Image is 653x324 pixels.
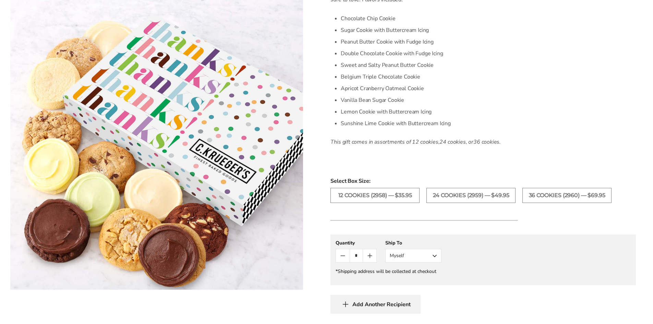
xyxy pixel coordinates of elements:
span: Chocolate Chip Cookie [341,15,395,22]
em: 36 cookies. [473,138,501,146]
div: *Shipping address will be collected at checkout [336,268,631,275]
span: Apricot Cranberry Oatmeal Cookie [341,85,424,92]
button: Myself [385,249,442,263]
label: 36 Cookies (2960) — $69.95 [522,188,612,203]
em: This gift comes in assortments of 12 cookies, [330,138,439,146]
span: Vanilla Bean Sugar Cookie [341,96,404,104]
span: Sunshine Lime Cookie with Buttercream Icing [341,120,450,127]
em: 24 cookies, or [439,138,473,146]
label: 12 Cookies (2958) — $35.95 [330,188,420,203]
span: Belgium Triple Chocolate Cookie [341,73,420,81]
span: Sugar Cookie with Buttercream Icing [341,26,429,34]
span: Add Another Recipient [352,301,411,308]
gfm-form: New recipient [330,235,636,285]
div: Quantity [336,240,377,246]
span: Sweet and Salty Peanut Butter Cookie [341,61,434,69]
span: Peanut Butter Cookie with Fudge Icing [341,38,434,46]
span: Double Chocolate Cookie with Fudge Icing [341,50,443,57]
input: Quantity [350,249,363,262]
button: Count plus [363,249,376,262]
iframe: Sign Up via Text for Offers [5,298,71,319]
div: Ship To [385,240,442,246]
span: Lemon Cookie with Buttercream Icing [341,108,432,116]
span: Select Box Size: [330,177,636,185]
button: Count minus [336,249,349,262]
label: 24 Cookies (2959) — $49.95 [426,188,516,203]
button: Add Another Recipient [330,295,421,314]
